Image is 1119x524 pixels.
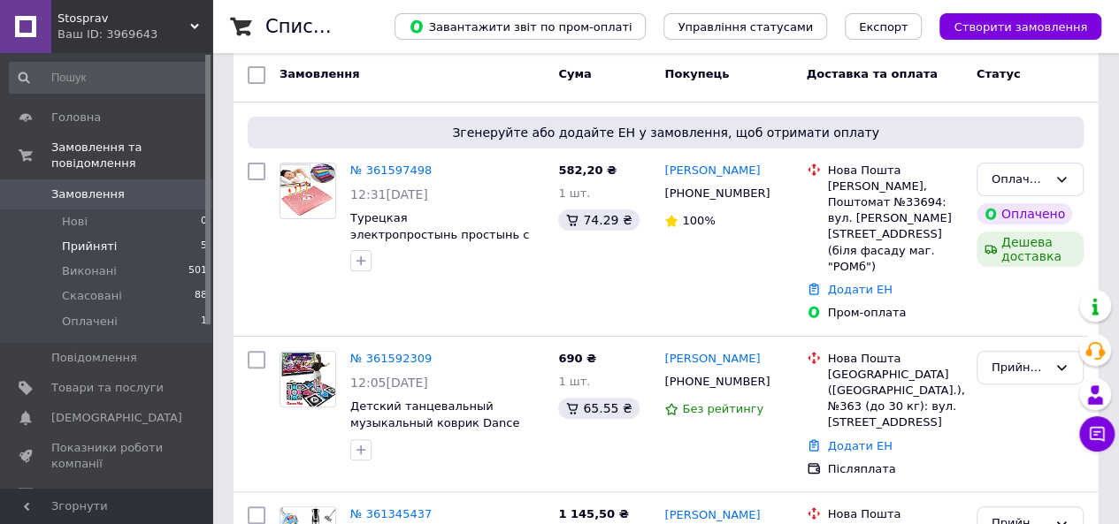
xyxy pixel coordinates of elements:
[280,163,336,219] a: Фото товару
[859,20,908,34] span: Експорт
[828,351,962,367] div: Нова Пошта
[350,376,428,390] span: 12:05[DATE]
[188,263,207,279] span: 501
[828,367,962,431] div: [GEOGRAPHIC_DATA] ([GEOGRAPHIC_DATA].), №363 (до 30 кг): вул. [STREET_ADDRESS]
[992,359,1047,377] div: Прийнято
[201,314,207,330] span: 1
[664,163,760,179] a: [PERSON_NAME]
[255,124,1077,141] span: Згенеруйте або додайте ЕН у замовлення, щоб отримати оплату
[558,163,617,177] span: 582,20 ₴
[828,461,962,477] div: Післяплата
[558,352,596,365] span: 690 ₴
[664,67,729,80] span: Покупець
[939,13,1101,40] button: Створити замовлення
[828,439,893,452] a: Додати ЕН
[663,13,827,40] button: Управління статусами
[51,380,164,396] span: Товари та послуги
[350,507,432,520] a: № 361345437
[664,351,760,368] a: [PERSON_NAME]
[51,440,164,472] span: Показники роботи компанії
[828,163,962,178] div: Нова Пошта
[558,186,590,200] span: 1 шт.
[977,67,1021,80] span: Статус
[62,263,117,279] span: Виконані
[51,487,97,503] span: Відгуки
[51,350,137,366] span: Повідомлення
[57,11,190,27] span: Stosprav
[51,410,182,426] span: [DEMOGRAPHIC_DATA]
[195,288,207,304] span: 88
[350,352,432,365] a: № 361592309
[828,305,962,321] div: Пром-оплата
[280,351,336,407] a: Фото товару
[977,232,1084,267] div: Дешева доставка
[395,13,646,40] button: Завантажити звіт по пром-оплаті
[265,16,445,37] h1: Список замовлень
[682,214,715,227] span: 100%
[201,239,207,254] span: 5
[280,67,359,80] span: Замовлення
[280,352,335,406] img: Фото товару
[807,67,938,80] span: Доставка та оплата
[62,214,88,230] span: Нові
[280,163,335,218] img: Фото товару
[682,402,763,415] span: Без рейтингу
[661,370,773,393] div: [PHONE_NUMBER]
[828,506,962,522] div: Нова Пошта
[350,211,541,290] a: Турецкая электропростынь простынь с подогревом 120*160 см Электроматрас Электроодеяло простыня с ...
[350,163,432,177] a: № 361597498
[661,182,773,205] div: [PHONE_NUMBER]
[409,19,632,34] span: Завантажити звіт по пром-оплаті
[62,288,122,304] span: Скасовані
[558,209,639,231] div: 74.29 ₴
[1079,416,1115,452] button: Чат з покупцем
[678,20,813,34] span: Управління статусами
[558,398,639,419] div: 65.55 ₴
[9,62,209,94] input: Пошук
[62,239,117,254] span: Прийняті
[201,214,207,230] span: 0
[350,187,428,201] span: 12:31[DATE]
[828,283,893,296] a: Додати ЕН
[558,67,591,80] span: Cума
[51,140,212,171] span: Замовлення та повідомлення
[558,507,628,520] span: 1 145,50 ₴
[977,203,1072,224] div: Оплачено
[992,171,1047,189] div: Оплачено
[350,399,519,462] a: Детский танцевальный музыкальный коврик Dance Mat с подключением до компьютераGIF
[558,375,590,388] span: 1 шт.
[922,19,1101,33] a: Створити замовлення
[845,13,923,40] button: Експорт
[828,178,962,275] div: [PERSON_NAME], Поштомат №33694: вул. [PERSON_NAME][STREET_ADDRESS] (біля фасаду маг. "РОМб")
[664,507,760,524] a: [PERSON_NAME]
[62,314,118,330] span: Оплачені
[51,186,125,202] span: Замовлення
[57,27,212,42] div: Ваш ID: 3969643
[954,20,1087,34] span: Створити замовлення
[51,110,101,125] span: Головна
